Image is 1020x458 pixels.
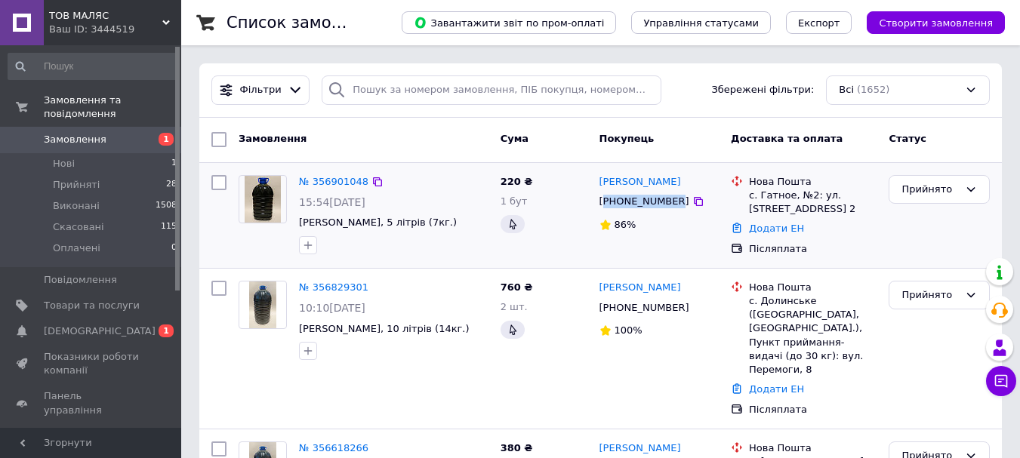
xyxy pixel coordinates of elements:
[749,189,877,216] div: с. Гатное, №2: ул. [STREET_ADDRESS] 2
[44,389,140,417] span: Панель управління
[171,241,177,255] span: 0
[501,133,528,144] span: Cума
[156,199,177,213] span: 1508
[749,294,877,377] div: с. Долинське ([GEOGRAPHIC_DATA], [GEOGRAPHIC_DATA].), Пункт приймання-видачі (до 30 кг): вул. Пер...
[749,242,877,256] div: Післяплата
[731,133,843,144] span: Доставка та оплата
[53,178,100,192] span: Прийняті
[166,178,177,192] span: 28
[596,192,692,211] div: [PHONE_NUMBER]
[798,17,840,29] span: Експорт
[857,84,889,95] span: (1652)
[596,298,692,318] div: [PHONE_NUMBER]
[501,176,533,187] span: 220 ₴
[245,176,281,223] img: Фото товару
[749,281,877,294] div: Нова Пошта
[501,195,528,207] span: 1 бут
[414,16,604,29] span: Завантажити звіт по пром-оплаті
[44,350,140,377] span: Показники роботи компанії
[44,299,140,312] span: Товари та послуги
[501,281,533,293] span: 760 ₴
[599,281,681,295] a: [PERSON_NAME]
[49,23,181,36] div: Ваш ID: 3444519
[615,324,643,336] span: 100%
[239,175,287,223] a: Фото товару
[161,220,177,234] span: 115
[749,383,804,395] a: Додати ЕН
[852,17,1005,28] a: Створити замовлення
[299,196,365,208] span: 15:54[DATE]
[986,366,1016,396] button: Чат з покупцем
[889,133,926,144] span: Статус
[501,301,528,312] span: 2 шт.
[53,199,100,213] span: Виконані
[322,75,661,105] input: Пошук за номером замовлення, ПІБ покупця, номером телефону, Email, номером накладної
[49,9,162,23] span: ТОВ МАЛЯС
[226,14,380,32] h1: Список замовлень
[643,17,759,29] span: Управління статусами
[786,11,852,34] button: Експорт
[879,17,993,29] span: Створити замовлення
[599,133,655,144] span: Покупець
[402,11,616,34] button: Завантажити звіт по пром-оплаті
[53,220,104,234] span: Скасовані
[599,441,681,456] a: [PERSON_NAME]
[299,323,470,334] a: [PERSON_NAME], 10 літрів (14кг.)
[631,11,771,34] button: Управління статусами
[8,53,178,80] input: Пошук
[615,219,636,230] span: 86%
[749,175,877,189] div: Нова Пошта
[159,324,174,337] span: 1
[299,281,368,293] a: № 356829301
[249,281,276,328] img: Фото товару
[901,287,959,303] div: Прийнято
[44,94,181,121] span: Замовлення та повідомлення
[749,223,804,234] a: Додати ЕН
[239,281,287,329] a: Фото товару
[159,133,174,146] span: 1
[299,302,365,314] span: 10:10[DATE]
[749,441,877,455] div: Нова Пошта
[749,403,877,417] div: Післяплата
[44,273,117,287] span: Повідомлення
[171,157,177,171] span: 1
[44,324,156,338] span: [DEMOGRAPHIC_DATA]
[711,83,814,97] span: Збережені фільтри:
[599,175,681,189] a: [PERSON_NAME]
[53,241,100,255] span: Оплачені
[867,11,1005,34] button: Створити замовлення
[299,176,368,187] a: № 356901048
[901,182,959,198] div: Прийнято
[240,83,282,97] span: Фільтри
[299,442,368,453] a: № 356618266
[839,83,854,97] span: Всі
[299,217,457,228] a: [PERSON_NAME], 5 літрів (7кг.)
[44,133,106,146] span: Замовлення
[501,442,533,453] span: 380 ₴
[53,157,75,171] span: Нові
[239,133,307,144] span: Замовлення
